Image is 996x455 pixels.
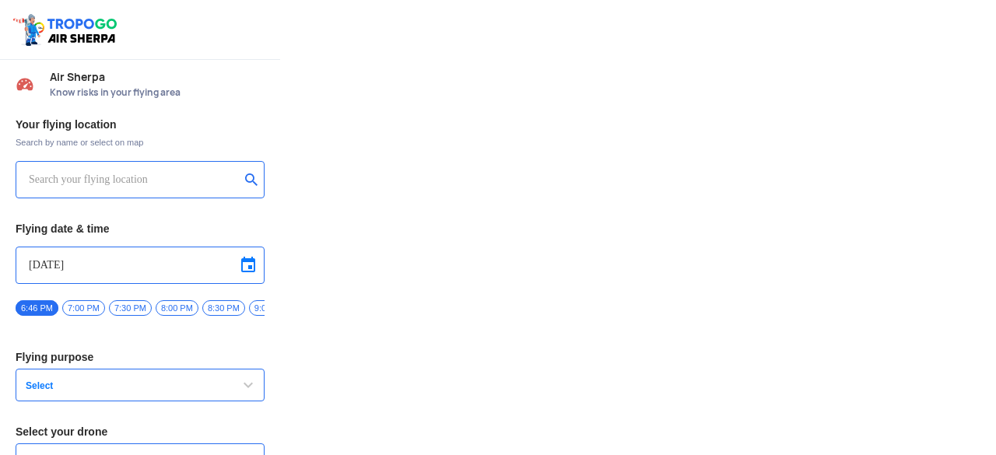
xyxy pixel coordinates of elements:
span: Select [19,380,214,392]
h3: Flying date & time [16,223,265,234]
input: Search your flying location [29,170,240,189]
span: 9:00 PM [249,300,292,316]
img: Risk Scores [16,75,34,93]
img: ic_tgdronemaps.svg [12,12,122,47]
span: Air Sherpa [50,71,265,83]
button: Select [16,369,265,401]
span: 7:00 PM [62,300,105,316]
span: Know risks in your flying area [50,86,265,99]
h3: Select your drone [16,426,265,437]
h3: Your flying location [16,119,265,130]
h3: Flying purpose [16,352,265,362]
span: Search by name or select on map [16,136,265,149]
input: Select Date [29,256,251,275]
span: 8:30 PM [202,300,245,316]
span: 8:00 PM [156,300,198,316]
span: 7:30 PM [109,300,152,316]
span: 6:46 PM [16,300,58,316]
